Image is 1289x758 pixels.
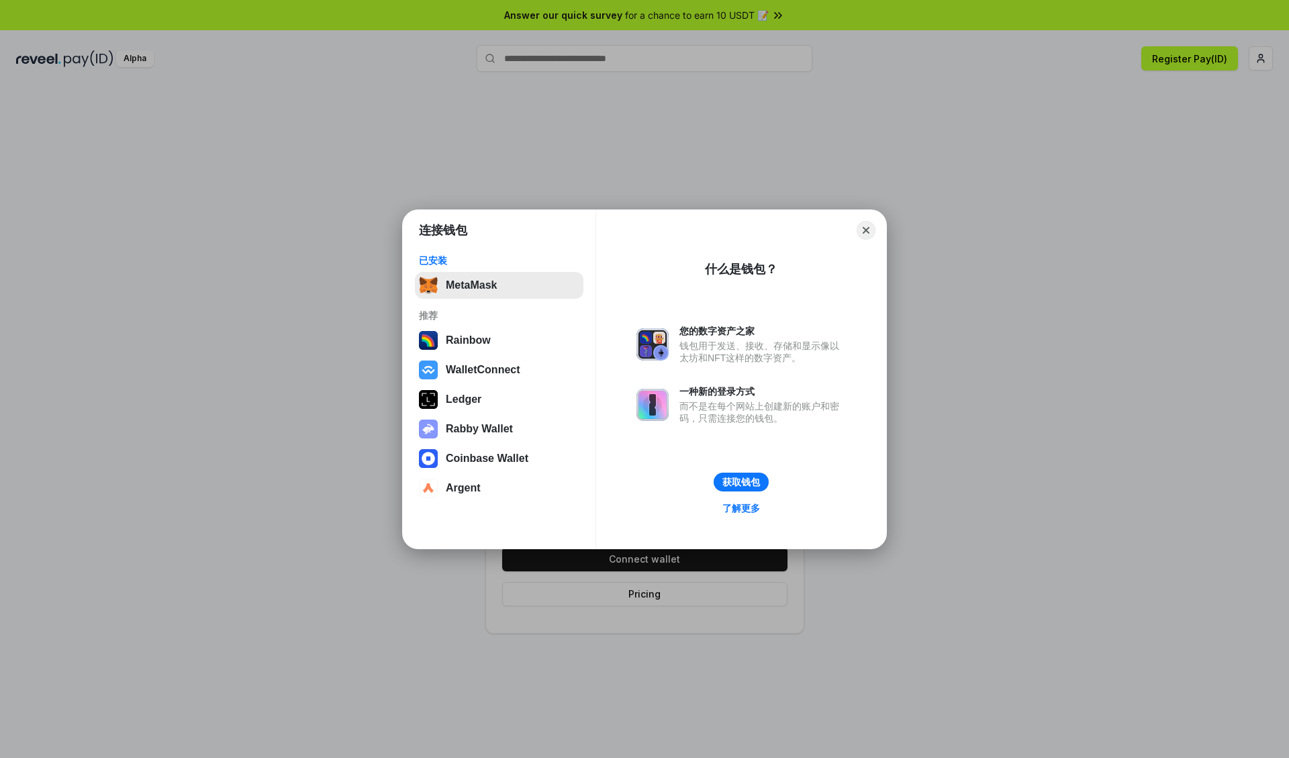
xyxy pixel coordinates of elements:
[446,279,497,291] div: MetaMask
[722,502,760,514] div: 了解更多
[415,386,583,413] button: Ledger
[415,272,583,299] button: MetaMask
[419,331,438,350] img: svg+xml,%3Csvg%20width%3D%22120%22%20height%3D%22120%22%20viewBox%3D%220%200%20120%20120%22%20fil...
[419,361,438,379] img: svg+xml,%3Csvg%20width%3D%2228%22%20height%3D%2228%22%20viewBox%3D%220%200%2028%2028%22%20fill%3D...
[415,357,583,383] button: WalletConnect
[446,423,513,435] div: Rabby Wallet
[714,500,768,517] a: 了解更多
[446,482,481,494] div: Argent
[679,385,846,397] div: 一种新的登录方式
[419,310,579,322] div: 推荐
[714,473,769,491] button: 获取钱包
[679,340,846,364] div: 钱包用于发送、接收、存储和显示像以太坊和NFT这样的数字资产。
[415,445,583,472] button: Coinbase Wallet
[446,453,528,465] div: Coinbase Wallet
[446,334,491,346] div: Rainbow
[419,254,579,267] div: 已安装
[679,325,846,337] div: 您的数字资产之家
[419,420,438,438] img: svg+xml,%3Csvg%20xmlns%3D%22http%3A%2F%2Fwww.w3.org%2F2000%2Fsvg%22%20fill%3D%22none%22%20viewBox...
[415,327,583,354] button: Rainbow
[419,222,467,238] h1: 连接钱包
[419,479,438,498] img: svg+xml,%3Csvg%20width%3D%2228%22%20height%3D%2228%22%20viewBox%3D%220%200%2028%2028%22%20fill%3D...
[419,276,438,295] img: svg+xml,%3Csvg%20fill%3D%22none%22%20height%3D%2233%22%20viewBox%3D%220%200%2035%2033%22%20width%...
[722,476,760,488] div: 获取钱包
[636,328,669,361] img: svg+xml,%3Csvg%20xmlns%3D%22http%3A%2F%2Fwww.w3.org%2F2000%2Fsvg%22%20fill%3D%22none%22%20viewBox...
[446,364,520,376] div: WalletConnect
[415,475,583,502] button: Argent
[415,416,583,442] button: Rabby Wallet
[705,261,777,277] div: 什么是钱包？
[419,390,438,409] img: svg+xml,%3Csvg%20xmlns%3D%22http%3A%2F%2Fwww.w3.org%2F2000%2Fsvg%22%20width%3D%2228%22%20height%3...
[636,389,669,421] img: svg+xml,%3Csvg%20xmlns%3D%22http%3A%2F%2Fwww.w3.org%2F2000%2Fsvg%22%20fill%3D%22none%22%20viewBox...
[857,221,875,240] button: Close
[679,400,846,424] div: 而不是在每个网站上创建新的账户和密码，只需连接您的钱包。
[446,393,481,406] div: Ledger
[419,449,438,468] img: svg+xml,%3Csvg%20width%3D%2228%22%20height%3D%2228%22%20viewBox%3D%220%200%2028%2028%22%20fill%3D...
